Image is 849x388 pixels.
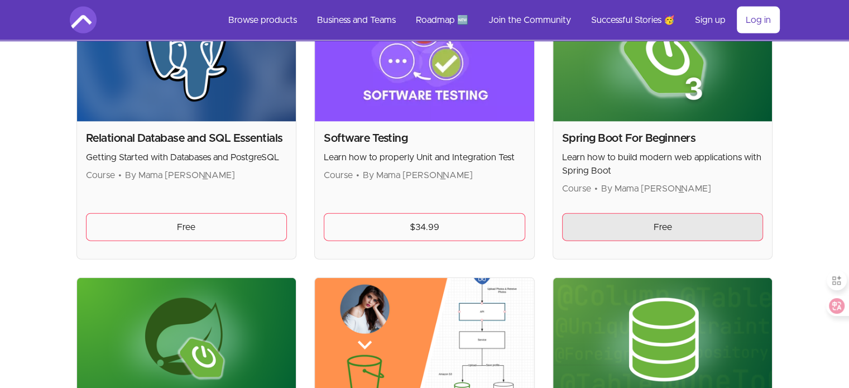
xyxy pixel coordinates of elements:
[308,7,405,33] a: Business and Teams
[594,184,598,193] span: •
[324,171,353,180] span: Course
[86,131,287,146] h2: Relational Database and SQL Essentials
[219,7,780,33] nav: Main
[125,171,235,180] span: By Mama [PERSON_NAME]
[582,7,684,33] a: Successful Stories 🥳
[324,131,525,146] h2: Software Testing
[86,171,115,180] span: Course
[219,7,306,33] a: Browse products
[324,213,525,241] a: $34.99
[86,151,287,164] p: Getting Started with Databases and PostgreSQL
[562,131,764,146] h2: Spring Boot For Beginners
[356,171,359,180] span: •
[407,7,477,33] a: Roadmap 🆕
[562,151,764,178] p: Learn how to build modern web applications with Spring Boot
[562,184,591,193] span: Course
[363,171,473,180] span: By Mama [PERSON_NAME]
[562,213,764,241] a: Free
[118,171,122,180] span: •
[70,7,97,33] img: Amigoscode logo
[737,7,780,33] a: Log in
[479,7,580,33] a: Join the Community
[324,151,525,164] p: Learn how to properly Unit and Integration Test
[601,184,711,193] span: By Mama [PERSON_NAME]
[686,7,735,33] a: Sign up
[86,213,287,241] a: Free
